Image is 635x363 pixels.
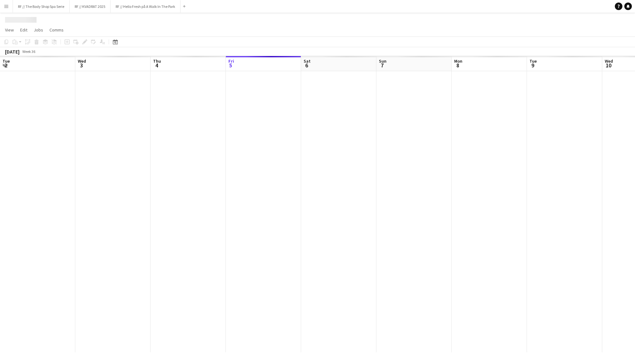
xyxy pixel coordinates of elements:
button: RF // KVADRAT 2025 [70,0,111,13]
span: 2 [2,62,10,69]
span: Sun [379,58,386,64]
span: Jobs [34,27,43,33]
span: Tue [3,58,10,64]
span: Week 36 [21,49,37,54]
span: 3 [77,62,86,69]
span: Thu [153,58,161,64]
span: Tue [529,58,537,64]
span: View [5,27,14,33]
span: Comms [49,27,64,33]
span: Wed [78,58,86,64]
span: 7 [378,62,386,69]
a: View [3,26,16,34]
a: Comms [47,26,66,34]
button: RF // Hello Fresh på A Walk In The Park [111,0,180,13]
a: Jobs [31,26,46,34]
span: Fri [228,58,234,64]
span: 9 [529,62,537,69]
span: 4 [152,62,161,69]
span: Edit [20,27,27,33]
span: 8 [453,62,462,69]
span: Wed [605,58,613,64]
button: RF // The Body Shop Spa Serie [13,0,70,13]
span: Sat [304,58,311,64]
div: [DATE] [5,48,20,55]
span: 5 [227,62,234,69]
span: Mon [454,58,462,64]
span: 10 [604,62,613,69]
a: Edit [18,26,30,34]
span: 6 [303,62,311,69]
